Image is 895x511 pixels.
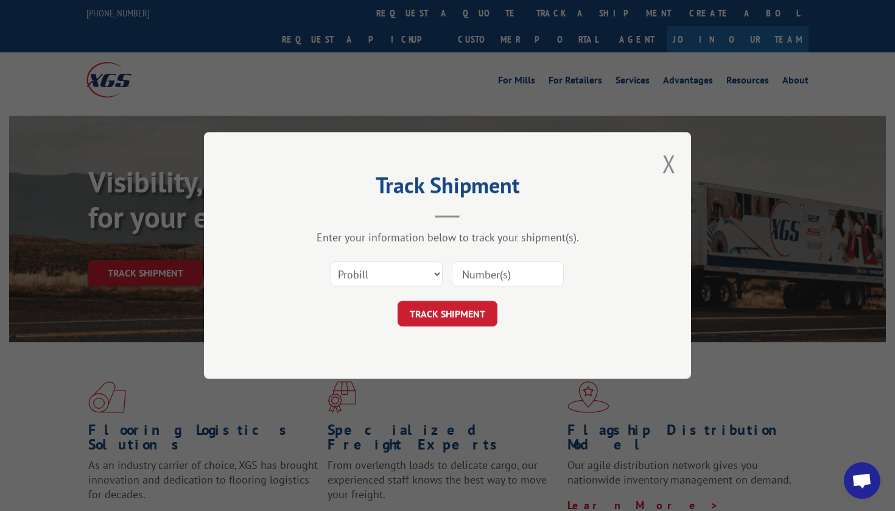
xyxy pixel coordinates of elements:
[844,462,880,499] div: Open chat
[398,301,497,326] button: TRACK SHIPMENT
[265,177,630,200] h2: Track Shipment
[452,261,564,287] input: Number(s)
[265,230,630,244] div: Enter your information below to track your shipment(s).
[662,147,676,180] button: Close modal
